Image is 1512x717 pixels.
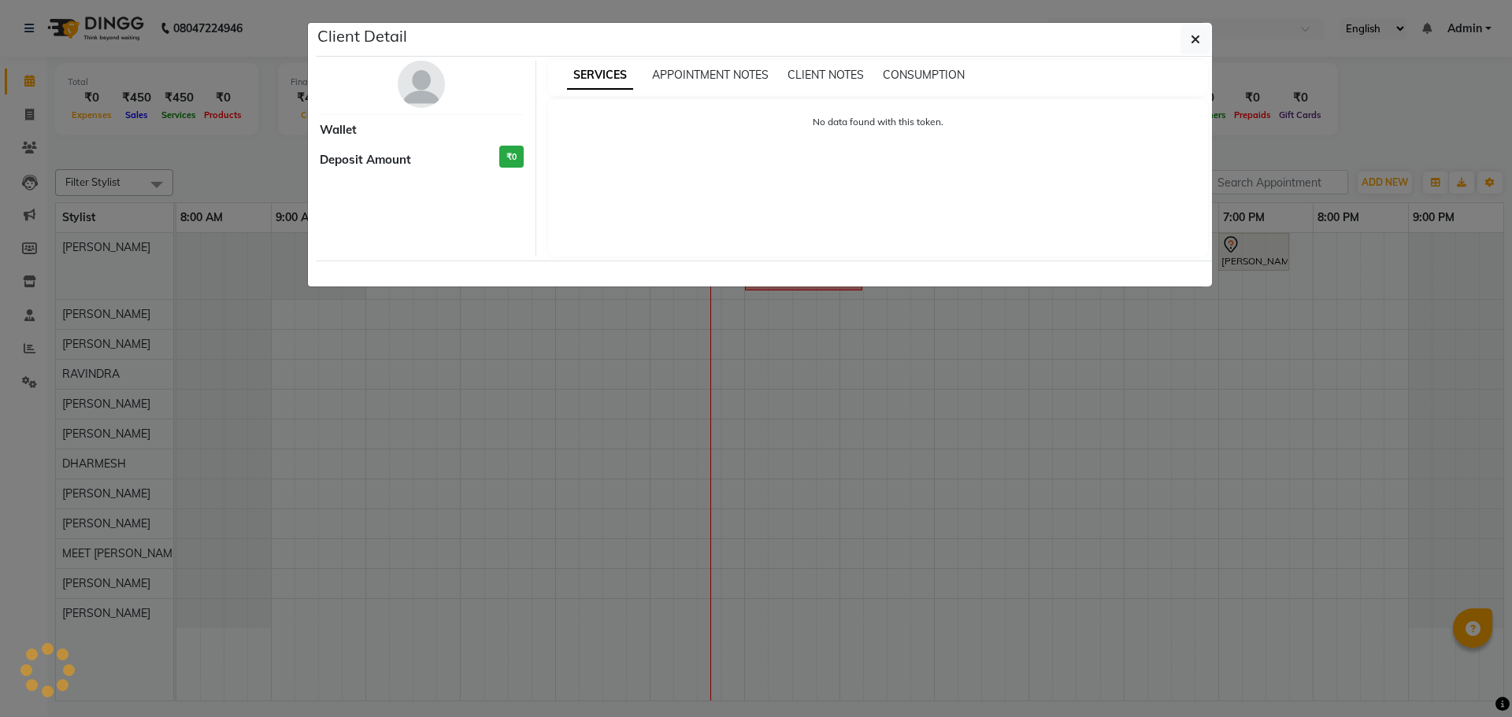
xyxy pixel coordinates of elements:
span: APPOINTMENT NOTES [652,68,769,82]
span: Wallet [320,121,357,139]
h3: ₹0 [499,146,524,168]
span: CONSUMPTION [883,68,965,82]
span: CLIENT NOTES [787,68,864,82]
span: SERVICES [567,61,633,90]
h5: Client Detail [317,24,407,48]
p: No data found with this token. [564,115,1193,129]
span: Deposit Amount [320,151,411,169]
img: avatar [398,61,445,108]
